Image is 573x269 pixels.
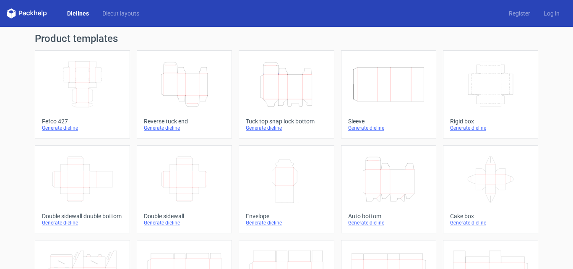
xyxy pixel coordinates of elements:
[144,219,225,226] div: Generate dieline
[450,118,531,125] div: Rigid box
[246,125,327,131] div: Generate dieline
[443,50,538,138] a: Rigid boxGenerate dieline
[348,219,429,226] div: Generate dieline
[341,145,436,233] a: Auto bottomGenerate dieline
[144,125,225,131] div: Generate dieline
[42,118,123,125] div: Fefco 427
[348,125,429,131] div: Generate dieline
[42,219,123,226] div: Generate dieline
[35,145,130,233] a: Double sidewall double bottomGenerate dieline
[246,213,327,219] div: Envelope
[42,125,123,131] div: Generate dieline
[137,145,232,233] a: Double sidewallGenerate dieline
[35,50,130,138] a: Fefco 427Generate dieline
[450,219,531,226] div: Generate dieline
[239,50,334,138] a: Tuck top snap lock bottomGenerate dieline
[348,213,429,219] div: Auto bottom
[137,50,232,138] a: Reverse tuck endGenerate dieline
[502,9,537,18] a: Register
[443,145,538,233] a: Cake boxGenerate dieline
[60,9,96,18] a: Dielines
[96,9,146,18] a: Diecut layouts
[246,219,327,226] div: Generate dieline
[341,50,436,138] a: SleeveGenerate dieline
[450,213,531,219] div: Cake box
[42,213,123,219] div: Double sidewall double bottom
[35,34,538,44] h1: Product templates
[239,145,334,233] a: EnvelopeGenerate dieline
[450,125,531,131] div: Generate dieline
[144,118,225,125] div: Reverse tuck end
[537,9,566,18] a: Log in
[246,118,327,125] div: Tuck top snap lock bottom
[144,213,225,219] div: Double sidewall
[348,118,429,125] div: Sleeve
